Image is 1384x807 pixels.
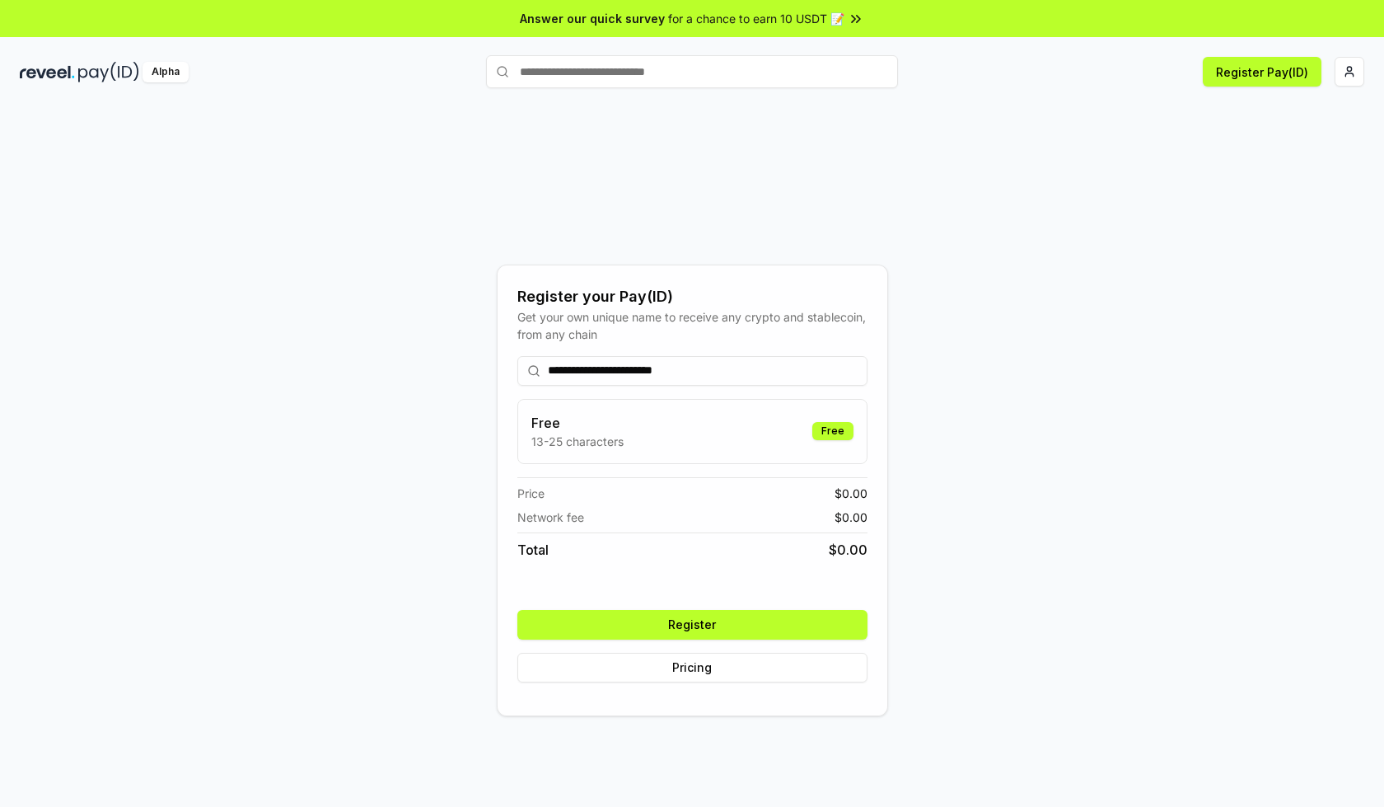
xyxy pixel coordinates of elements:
span: for a chance to earn 10 USDT 📝 [668,10,844,27]
span: Price [517,485,545,502]
h3: Free [531,413,624,433]
div: Alpha [143,62,189,82]
div: Get your own unique name to receive any crypto and stablecoin, from any chain [517,308,867,343]
img: reveel_dark [20,62,75,82]
span: Network fee [517,509,584,526]
button: Register [517,610,867,640]
span: $ 0.00 [835,509,867,526]
span: $ 0.00 [835,485,867,502]
span: $ 0.00 [829,540,867,560]
p: 13-25 characters [531,433,624,450]
span: Total [517,540,549,560]
button: Pricing [517,653,867,683]
div: Register your Pay(ID) [517,285,867,308]
span: Answer our quick survey [520,10,665,27]
div: Free [812,422,853,440]
img: pay_id [78,62,139,82]
button: Register Pay(ID) [1203,57,1321,87]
